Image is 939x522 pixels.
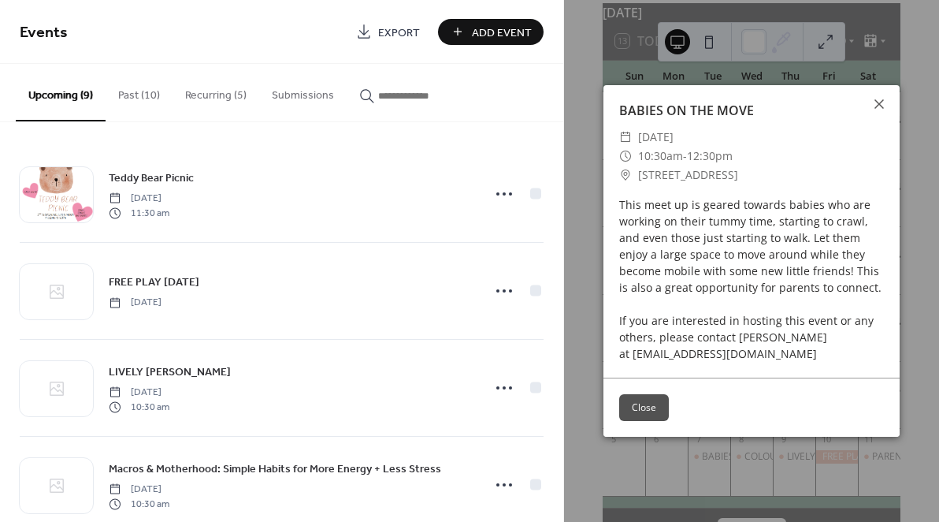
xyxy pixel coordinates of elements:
span: LIVELY [PERSON_NAME] [109,364,231,381]
span: Teddy Bear Picnic [109,170,194,187]
button: Close [619,394,669,421]
span: [DATE] [109,483,169,497]
span: 12:30pm [687,148,733,163]
span: 11:30 am [109,206,169,220]
span: [DATE] [638,128,674,147]
button: Upcoming (9) [16,64,106,121]
span: Export [378,24,420,41]
div: This meet up is geared towards babies who are working on their tummy time, starting to crawl, and... [603,196,900,362]
a: Teddy Bear Picnic [109,169,194,187]
a: Export [344,19,432,45]
a: FREE PLAY [DATE] [109,273,199,291]
span: - [683,148,687,163]
span: 10:30 am [109,400,169,414]
span: [DATE] [109,296,161,310]
a: LIVELY [PERSON_NAME] [109,363,231,381]
span: Events [20,17,68,48]
div: ​ [619,147,632,166]
span: 10:30am [638,148,683,163]
span: [STREET_ADDRESS] [638,166,738,185]
span: Add Event [472,24,532,41]
span: FREE PLAY [DATE] [109,274,199,291]
span: [DATE] [109,192,169,206]
button: Recurring (5) [173,64,259,120]
span: Macros & Motherhood: Simple Habits for More Energy + Less Stress [109,461,441,478]
div: BABIES ON THE MOVE [603,101,900,120]
button: Add Event [438,19,544,45]
div: ​ [619,128,632,147]
a: Macros & Motherhood: Simple Habits for More Energy + Less Stress [109,460,441,478]
div: ​ [619,166,632,185]
button: Submissions [259,64,347,120]
span: [DATE] [109,386,169,400]
button: Past (10) [106,64,173,120]
span: 10:30 am [109,497,169,511]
